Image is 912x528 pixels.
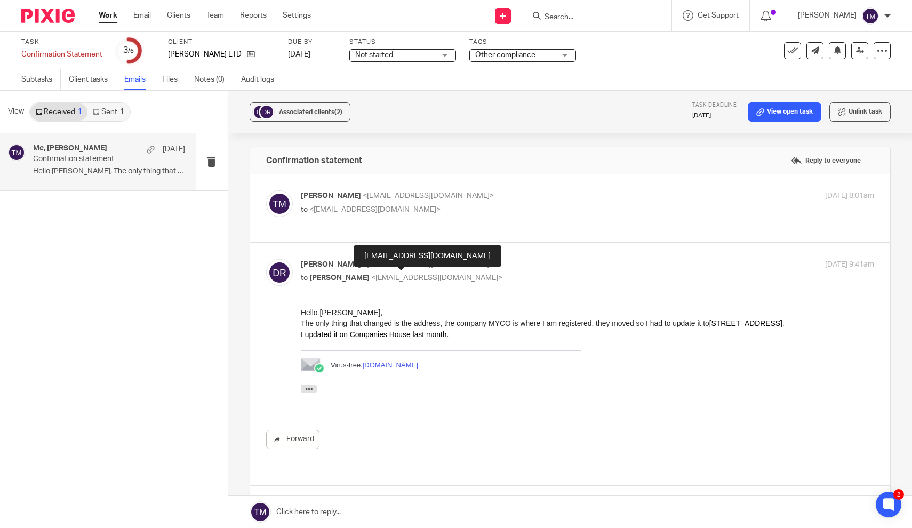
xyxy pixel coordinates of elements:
[288,51,310,58] span: [DATE]
[259,104,275,120] img: svg%3E
[33,167,185,176] p: Hello [PERSON_NAME], The only thing that changed is...
[334,109,342,115] span: (2)
[829,102,891,122] button: Unlink task
[283,10,311,21] a: Settings
[29,44,280,67] td: Virus-free.
[87,103,129,121] a: Sent1
[788,153,863,169] label: Reply to everyone
[252,104,268,120] img: svg%3E
[168,38,275,46] label: Client
[692,111,737,120] p: [DATE]
[475,51,535,59] span: Other compliance
[33,155,155,164] p: Confirmation statement
[69,69,116,90] a: Client tasks
[123,44,134,57] div: 3
[748,102,821,122] a: View open task
[124,69,154,90] a: Emails
[301,261,361,268] span: [PERSON_NAME]
[30,103,87,121] a: Received1
[162,69,186,90] a: Files
[825,259,874,270] p: [DATE] 9:41am
[309,274,370,282] span: [PERSON_NAME]
[99,10,117,21] a: Work
[698,12,739,19] span: Get Support
[194,69,233,90] a: Notes (0)
[78,108,82,116] div: 1
[825,190,874,202] p: [DATE] 8:01am
[266,430,319,449] a: Forward
[266,190,293,217] img: svg%3E
[21,9,75,23] img: Pixie
[241,69,282,90] a: Audit logs
[354,245,501,267] div: [EMAIL_ADDRESS][DOMAIN_NAME]
[893,489,904,500] div: 2
[363,261,494,268] span: <[EMAIL_ADDRESS][DOMAIN_NAME]>
[250,102,350,122] button: Associated clients(2)
[371,274,502,282] span: <[EMAIL_ADDRESS][DOMAIN_NAME]>
[279,109,342,115] span: Associated clients
[8,144,25,161] img: svg%3E
[288,38,336,46] label: Due by
[355,51,393,59] span: Not started
[301,206,308,213] span: to
[349,38,456,46] label: Status
[409,12,484,20] span: [STREET_ADDRESS].
[692,102,737,108] span: Task deadline
[33,144,107,153] h4: Me, [PERSON_NAME]
[543,13,639,22] input: Search
[133,10,151,21] a: Email
[240,10,267,21] a: Reports
[798,10,857,21] p: [PERSON_NAME]
[301,192,361,199] span: [PERSON_NAME]
[21,69,61,90] a: Subtasks
[309,206,441,213] span: <[EMAIL_ADDRESS][DOMAIN_NAME]>
[128,48,134,54] small: /6
[862,7,879,25] img: svg%3E
[21,38,102,46] label: Task
[8,106,24,117] span: View
[62,54,117,62] a: [DOMAIN_NAME]
[469,38,576,46] label: Tags
[206,10,224,21] a: Team
[363,192,494,199] span: <[EMAIL_ADDRESS][DOMAIN_NAME]>
[120,108,124,116] div: 1
[168,49,242,60] p: [PERSON_NAME] LTD
[301,274,308,282] span: to
[266,155,362,166] h4: Confirmation statement
[163,144,185,155] p: [DATE]
[21,49,102,60] div: Confirmation Statement
[167,10,190,21] a: Clients
[266,259,293,286] img: svg%3E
